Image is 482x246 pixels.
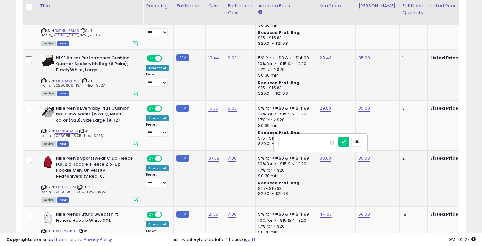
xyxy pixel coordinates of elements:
[320,55,331,61] a: 23.43
[358,105,370,112] a: 35.00
[258,161,312,167] div: 10% for >= $15 & <= $20
[176,155,189,162] small: FBM
[147,156,155,162] span: ON
[41,184,106,194] span: | SKU: Kohls_20250109_37.09_New_3023
[57,197,69,203] span: FBM
[146,172,169,187] div: Preset:
[146,221,169,227] div: Amazon AI
[147,212,155,218] span: ON
[41,155,54,168] img: 31rIdaljHBL._SL40_.jpg
[208,3,223,9] div: Cost
[55,236,83,242] a: Terms of Use
[402,3,424,16] div: Fulfillable Quantity
[258,35,312,41] div: $15 - $15.83
[258,85,312,91] div: $15 - $15.83
[146,72,169,87] div: Preset:
[208,105,219,112] a: 15.05
[258,191,312,197] div: $20.01 - $21.68
[161,106,171,111] span: OFF
[208,55,219,61] a: 13.44
[258,186,312,192] div: $15 - $15.83
[41,141,56,147] span: All listings currently available for purchase on Amazon
[146,22,169,36] div: Preset:
[430,55,460,61] b: Listed Price:
[258,91,312,96] div: $20.01 - $21.68
[208,211,219,218] a: 21.00
[57,41,69,46] span: FBM
[258,117,312,123] div: 17% for > $20
[258,218,312,223] div: 10% for >= $15 & <= $20
[57,91,69,96] span: FBM
[258,73,312,78] div: $0.30 min
[146,123,169,137] div: Preset:
[430,105,460,111] b: Listed Price:
[146,165,169,171] div: Amazon AI
[320,105,331,112] a: 29.00
[258,9,262,15] small: Amazon Fees.
[56,105,134,125] b: Nike Men's Everyday Plus Cushion No-Show Socks (6 Pair), Multi-color (923), Size Large (8-12)
[41,128,103,138] span: | SKU: Kohls_20250811_15.05_New_3255
[55,78,80,84] a: B006AWKTWG
[358,55,370,61] a: 35.00
[41,55,138,96] div: ASIN:
[228,155,236,162] a: 7.00
[84,236,112,242] a: Privacy Policy
[41,105,54,118] img: 51N0MNklHjL._SL40_.jpg
[402,105,422,111] div: 8
[320,3,353,9] div: Min Price
[358,3,397,9] div: [PERSON_NAME]
[41,28,100,38] span: | SKU: Kohls_20241111_5.66_New_2906
[56,212,134,225] b: Nike Mens Futura Sweatshirt Fitness Hoodie White XXL
[402,155,422,161] div: 2
[41,155,138,202] div: ASIN:
[258,212,312,217] div: 5% for >= $0 & <= $14.99
[147,106,155,111] span: ON
[228,3,253,16] div: Fulfillment Cost
[258,130,300,135] b: Reduced Prof. Rng.
[41,197,56,203] span: All listings currently available for purchase on Amazon
[41,41,56,46] span: All listings currently available for purchase on Amazon
[258,173,312,179] div: $0.30 min
[176,3,203,9] div: Fulfillment
[41,55,54,67] img: 51Ns04P72TL._SL40_.jpg
[320,211,332,218] a: 44.00
[258,155,312,161] div: 5% for >= $0 & <= $14.99
[228,211,236,218] a: 7.00
[358,211,370,218] a: 60.00
[402,212,422,217] div: 18
[41,78,105,88] span: | SKU: Kohls_20250609_13.44_New_3227
[258,61,312,67] div: 10% for >= $15 & <= $20
[258,67,312,73] div: 17% for > $20
[258,30,300,35] b: Reduced Prof. Rng.
[208,155,220,162] a: 37.09
[258,223,312,229] div: 17% for > $20
[430,155,460,161] b: Listed Price:
[41,212,54,224] img: 31LYxz5KVUL._SL40_.jpg
[448,236,476,242] span: 2025-10-8 02:27 GMT
[228,105,237,112] a: 6.00
[56,155,134,181] b: Nike Men's Sportswear Club Fleece Full Zip Hoodie, Fleece Zip-Up Hoodie Men, University Red/Unive...
[258,55,312,61] div: 5% for >= $0 & <= $14.99
[161,212,171,218] span: OFF
[41,105,138,146] div: ASIN:
[258,105,312,111] div: 5% for >= $0 & <= $14.99
[146,65,169,71] div: Amazon AI
[258,80,300,85] b: Reduced Prof. Rng.
[258,111,312,117] div: 10% for >= $15 & <= $20
[430,211,460,217] b: Listed Price:
[171,237,476,243] div: Last InventoryLab Update: 4 hours ago.
[176,54,189,61] small: FBM
[55,184,76,190] a: B07KD7FKPX
[402,55,422,61] div: 1
[176,211,189,218] small: FBM
[41,91,56,96] span: All listings currently available for purchase on Amazon
[176,105,189,112] small: FBM
[55,28,79,34] a: B07NH4ZSM5
[258,3,314,9] div: Amazon Fees
[6,236,30,242] strong: Copyright
[55,128,78,134] a: B07NGTGVJG
[147,55,155,61] span: ON
[258,180,300,186] b: Reduced Prof. Rng.
[258,136,312,141] div: $15 - $15.83
[258,23,312,28] div: $0.30 min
